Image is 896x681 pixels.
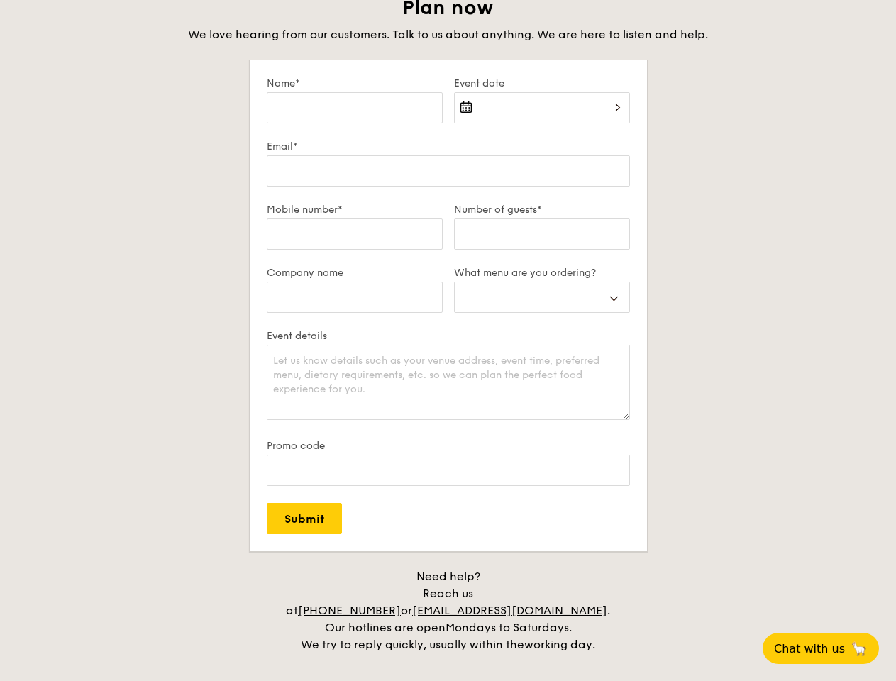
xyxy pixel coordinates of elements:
[267,440,630,452] label: Promo code
[267,330,630,342] label: Event details
[454,267,630,279] label: What menu are you ordering?
[412,604,607,617] a: [EMAIL_ADDRESS][DOMAIN_NAME]
[454,204,630,216] label: Number of guests*
[446,621,572,634] span: Mondays to Saturdays.
[851,641,868,657] span: 🦙
[763,633,879,664] button: Chat with us🦙
[267,204,443,216] label: Mobile number*
[524,638,595,651] span: working day.
[267,77,443,89] label: Name*
[267,267,443,279] label: Company name
[271,568,626,653] div: Need help? Reach us at or . Our hotlines are open We try to reply quickly, usually within the
[454,77,630,89] label: Event date
[267,345,630,420] textarea: Let us know details such as your venue address, event time, preferred menu, dietary requirements,...
[774,642,845,655] span: Chat with us
[298,604,401,617] a: [PHONE_NUMBER]
[267,140,630,153] label: Email*
[267,503,342,534] input: Submit
[188,28,708,41] span: We love hearing from our customers. Talk to us about anything. We are here to listen and help.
